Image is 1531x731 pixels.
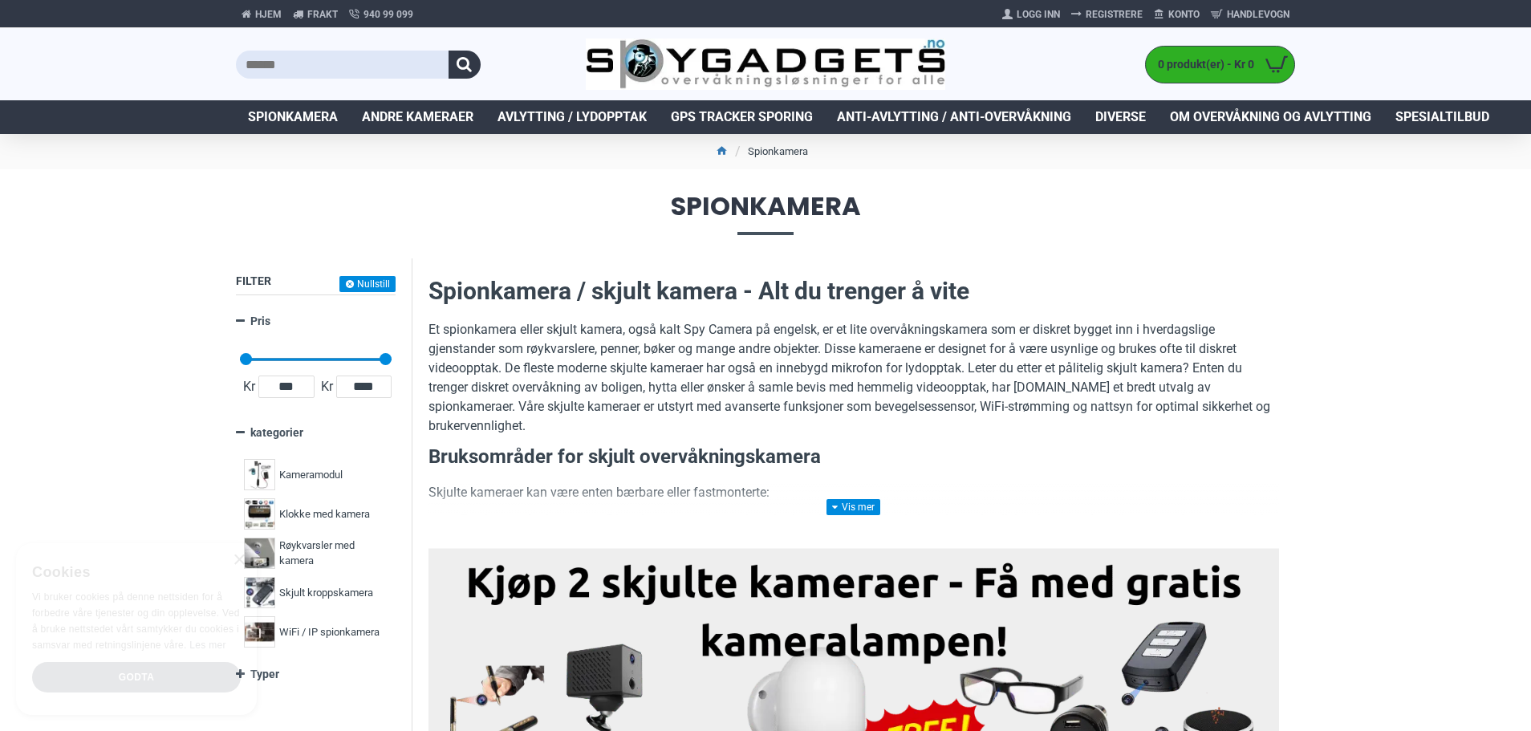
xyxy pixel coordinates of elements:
a: kategorier [236,419,396,447]
a: Spionkamera [236,100,350,134]
img: Klokke med kamera [244,498,275,530]
img: Skjult kroppskamera [244,577,275,608]
h3: Bruksområder for skjult overvåkningskamera [428,444,1279,471]
a: Registrere [1066,2,1148,27]
span: Filter [236,274,271,287]
span: 0 produkt(er) - Kr 0 [1146,56,1258,73]
span: Diverse [1095,108,1146,127]
span: Om overvåkning og avlytting [1170,108,1371,127]
span: Skjult kroppskamera [279,585,373,601]
span: WiFi / IP spionkamera [279,624,380,640]
span: GPS Tracker Sporing [671,108,813,127]
a: Typer [236,660,396,688]
div: Close [233,554,245,567]
a: Spesialtilbud [1383,100,1501,134]
a: 0 produkt(er) - Kr 0 [1146,47,1294,83]
span: 940 99 099 [363,7,413,22]
span: Anti-avlytting / Anti-overvåkning [837,108,1071,127]
a: Konto [1148,2,1205,27]
span: Logg Inn [1017,7,1060,22]
a: Diverse [1083,100,1158,134]
p: Skjulte kameraer kan være enten bærbare eller fastmonterte: [428,483,1279,502]
button: Nullstill [339,276,396,292]
p: Et spionkamera eller skjult kamera, også kalt Spy Camera på engelsk, er et lite overvåkningskamer... [428,320,1279,436]
span: Hjem [255,7,282,22]
span: Kr [318,377,336,396]
a: Om overvåkning og avlytting [1158,100,1383,134]
span: Kameramodul [279,467,343,483]
span: Andre kameraer [362,108,473,127]
img: SpyGadgets.no [586,39,946,91]
a: Les mer, opens a new window [189,640,225,651]
div: Cookies [32,555,230,590]
span: Frakt [307,7,338,22]
div: Godta [32,662,241,692]
a: Logg Inn [997,2,1066,27]
img: Kameramodul [244,459,275,490]
img: Røykvarsler med kamera [244,538,275,569]
a: Anti-avlytting / Anti-overvåkning [825,100,1083,134]
img: WiFi / IP spionkamera [244,616,275,648]
a: Avlytting / Lydopptak [485,100,659,134]
span: Klokke med kamera [279,506,370,522]
a: Handlevogn [1205,2,1295,27]
li: Disse kan tas med overalt og brukes til skjult filming i situasjoner der diskresjon er nødvendig ... [461,510,1279,549]
span: Spionkamera [248,108,338,127]
span: Kr [240,377,258,396]
span: Avlytting / Lydopptak [497,108,647,127]
strong: Bærbare spionkameraer: [461,512,607,527]
h2: Spionkamera / skjult kamera - Alt du trenger å vite [428,274,1279,308]
span: Handlevogn [1227,7,1289,22]
span: Registrere [1086,7,1143,22]
a: Pris [236,307,396,335]
a: Andre kameraer [350,100,485,134]
span: Konto [1168,7,1200,22]
span: Røykvarsler med kamera [279,538,384,569]
a: GPS Tracker Sporing [659,100,825,134]
span: Spionkamera [236,193,1295,234]
span: Vi bruker cookies på denne nettsiden for å forbedre våre tjenester og din opplevelse. Ved å bruke... [32,591,240,650]
span: Spesialtilbud [1395,108,1489,127]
